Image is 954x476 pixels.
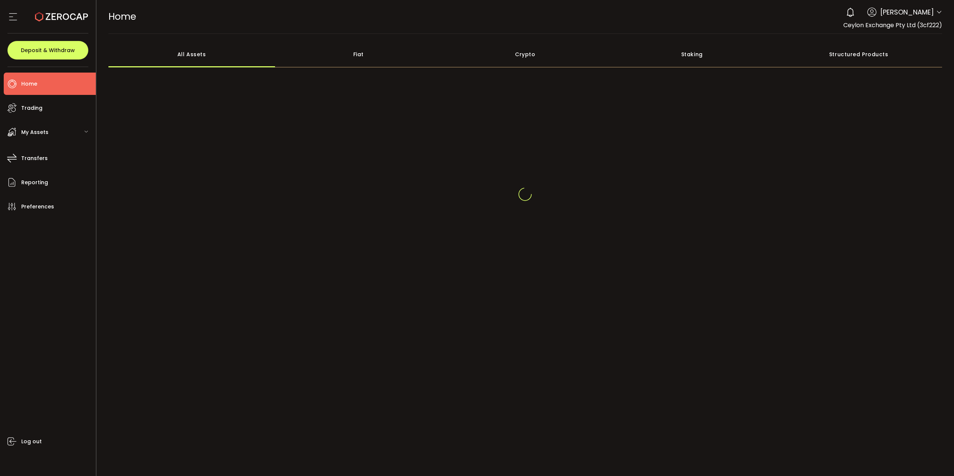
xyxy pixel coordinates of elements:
[609,41,775,67] div: Staking
[843,21,942,29] span: Ceylon Exchange Pty Ltd (3cf222)
[21,48,75,53] span: Deposit & Withdraw
[21,436,42,447] span: Log out
[275,41,442,67] div: Fiat
[21,153,48,164] span: Transfers
[880,7,934,17] span: [PERSON_NAME]
[21,127,48,138] span: My Assets
[21,103,42,114] span: Trading
[108,10,136,23] span: Home
[21,177,48,188] span: Reporting
[442,41,609,67] div: Crypto
[7,41,88,60] button: Deposit & Withdraw
[21,79,37,89] span: Home
[108,41,275,67] div: All Assets
[21,201,54,212] span: Preferences
[775,41,942,67] div: Structured Products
